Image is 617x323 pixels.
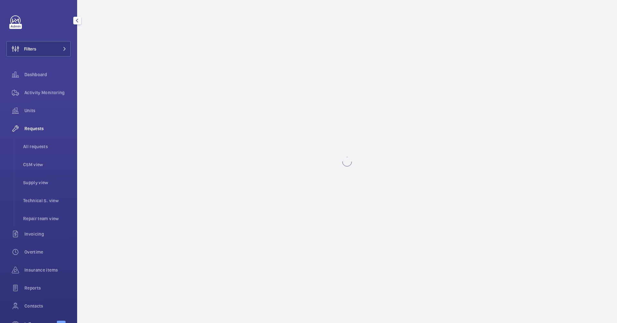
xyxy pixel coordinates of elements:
[24,46,36,52] span: Filters
[23,215,71,222] span: Repair team view
[23,143,71,150] span: All requests
[24,107,71,114] span: Units
[23,179,71,186] span: Supply view
[24,89,71,96] span: Activity Monitoring
[24,71,71,78] span: Dashboard
[6,41,71,57] button: Filters
[24,125,71,132] span: Requests
[23,197,71,204] span: Technical S. view
[24,267,71,273] span: Insurance items
[23,161,71,168] span: CSM view
[24,231,71,237] span: Invoicing
[24,303,71,309] span: Contacts
[24,285,71,291] span: Reports
[24,249,71,255] span: Overtime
